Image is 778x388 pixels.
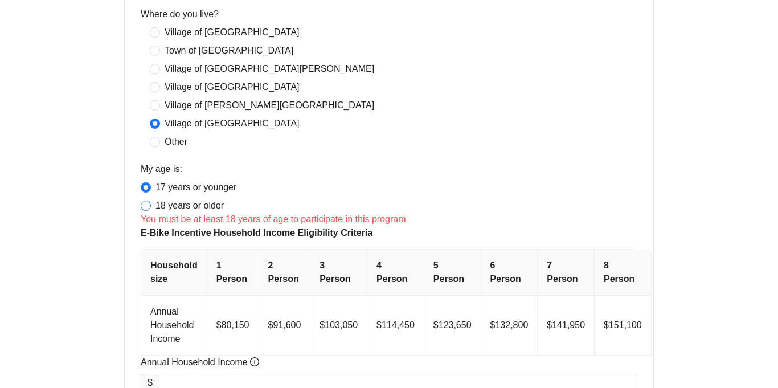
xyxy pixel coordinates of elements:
[595,296,652,356] td: $151,100
[160,26,304,39] span: Village of [GEOGRAPHIC_DATA]
[207,250,259,296] th: 1 Person
[310,296,367,356] td: $103,050
[141,356,259,369] span: Annual Household Income
[250,357,259,366] span: info-circle
[538,250,595,296] th: 7 Person
[160,80,304,94] span: Village of [GEOGRAPHIC_DATA]
[424,296,481,356] td: $123,650
[207,296,259,356] td: $80,150
[259,250,311,296] th: 2 Person
[160,62,379,76] span: Village of [GEOGRAPHIC_DATA][PERSON_NAME]
[367,250,424,296] th: 4 Person
[160,117,304,130] span: Village of [GEOGRAPHIC_DATA]
[367,296,424,356] td: $114,450
[141,226,637,240] span: E-Bike Incentive Household Income Eligibility Criteria
[538,296,595,356] td: $141,950
[310,250,367,296] th: 3 Person
[259,296,311,356] td: $91,600
[141,296,207,356] td: Annual Household Income
[595,250,652,296] th: 8 Person
[141,250,207,296] th: Household size
[151,199,228,213] span: 18 years or older
[141,7,219,21] label: Where do you live?
[141,162,182,176] label: My age is:
[141,213,637,226] div: You must be at least 18 years of age to participate in this program
[151,181,241,194] span: 17 years or younger
[160,99,379,112] span: Village of [PERSON_NAME][GEOGRAPHIC_DATA]
[160,135,192,149] span: Other
[481,250,538,296] th: 6 Person
[424,250,481,296] th: 5 Person
[160,44,298,58] span: Town of [GEOGRAPHIC_DATA]
[481,296,538,356] td: $132,800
